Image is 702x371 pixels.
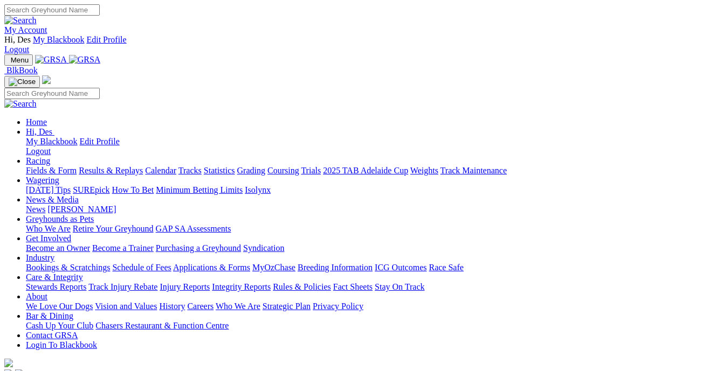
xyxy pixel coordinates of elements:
[178,166,202,175] a: Tracks
[95,321,229,330] a: Chasers Restaurant & Function Centre
[4,35,31,44] span: Hi, Des
[156,185,243,194] a: Minimum Betting Limits
[26,224,71,233] a: Who We Are
[26,234,71,243] a: Get Involved
[26,340,97,349] a: Login To Blackbook
[26,176,59,185] a: Wagering
[73,224,154,233] a: Retire Your Greyhound
[26,127,54,136] a: Hi, Des
[4,16,37,25] img: Search
[26,282,86,291] a: Stewards Reports
[11,56,29,64] span: Menu
[35,55,67,65] img: GRSA
[4,359,13,367] img: logo-grsa-white.png
[375,263,426,272] a: ICG Outcomes
[4,54,33,66] button: Toggle navigation
[26,321,698,331] div: Bar & Dining
[26,185,698,195] div: Wagering
[26,253,54,262] a: Industry
[429,263,463,272] a: Race Safe
[301,166,321,175] a: Trials
[26,331,78,340] a: Contact GRSA
[375,282,424,291] a: Stay On Track
[4,25,47,34] a: My Account
[42,75,51,84] img: logo-grsa-white.png
[47,205,116,214] a: [PERSON_NAME]
[160,282,210,291] a: Injury Reports
[26,205,698,214] div: News & Media
[26,166,77,175] a: Fields & Form
[204,166,235,175] a: Statistics
[9,78,36,86] img: Close
[216,302,260,311] a: Who We Are
[26,195,79,204] a: News & Media
[80,137,120,146] a: Edit Profile
[26,166,698,176] div: Racing
[156,224,231,233] a: GAP SA Assessments
[441,166,507,175] a: Track Maintenance
[26,156,50,165] a: Racing
[86,35,126,44] a: Edit Profile
[273,282,331,291] a: Rules & Policies
[237,166,265,175] a: Grading
[26,243,698,253] div: Get Involved
[267,166,299,175] a: Coursing
[26,137,698,156] div: Hi, Des
[88,282,157,291] a: Track Injury Rebate
[26,292,47,301] a: About
[26,243,90,253] a: Become an Owner
[6,66,38,75] span: BlkBook
[112,185,154,194] a: How To Bet
[26,137,78,146] a: My Blackbook
[26,146,51,156] a: Logout
[112,263,171,272] a: Schedule of Fees
[4,76,40,88] button: Toggle navigation
[4,45,29,54] a: Logout
[26,263,698,272] div: Industry
[333,282,373,291] a: Fact Sheets
[4,88,100,99] input: Search
[323,166,408,175] a: 2025 TAB Adelaide Cup
[4,99,37,109] img: Search
[4,66,38,75] a: BlkBook
[410,166,438,175] a: Weights
[26,282,698,292] div: Care & Integrity
[26,272,83,282] a: Care & Integrity
[26,117,47,127] a: Home
[73,185,109,194] a: SUREpick
[263,302,311,311] a: Strategic Plan
[69,55,101,65] img: GRSA
[187,302,214,311] a: Careers
[26,263,110,272] a: Bookings & Scratchings
[4,35,698,54] div: My Account
[212,282,271,291] a: Integrity Reports
[92,243,154,253] a: Become a Trainer
[26,127,52,136] span: Hi, Des
[173,263,250,272] a: Applications & Forms
[243,243,284,253] a: Syndication
[252,263,295,272] a: MyOzChase
[26,321,93,330] a: Cash Up Your Club
[26,214,94,223] a: Greyhounds as Pets
[26,311,73,320] a: Bar & Dining
[26,302,698,311] div: About
[145,166,176,175] a: Calendar
[313,302,363,311] a: Privacy Policy
[159,302,185,311] a: History
[298,263,373,272] a: Breeding Information
[245,185,271,194] a: Isolynx
[26,224,698,234] div: Greyhounds as Pets
[95,302,157,311] a: Vision and Values
[26,185,71,194] a: [DATE] Tips
[156,243,241,253] a: Purchasing a Greyhound
[79,166,143,175] a: Results & Replays
[26,302,93,311] a: We Love Our Dogs
[26,205,45,214] a: News
[4,4,100,16] input: Search
[33,35,85,44] a: My Blackbook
